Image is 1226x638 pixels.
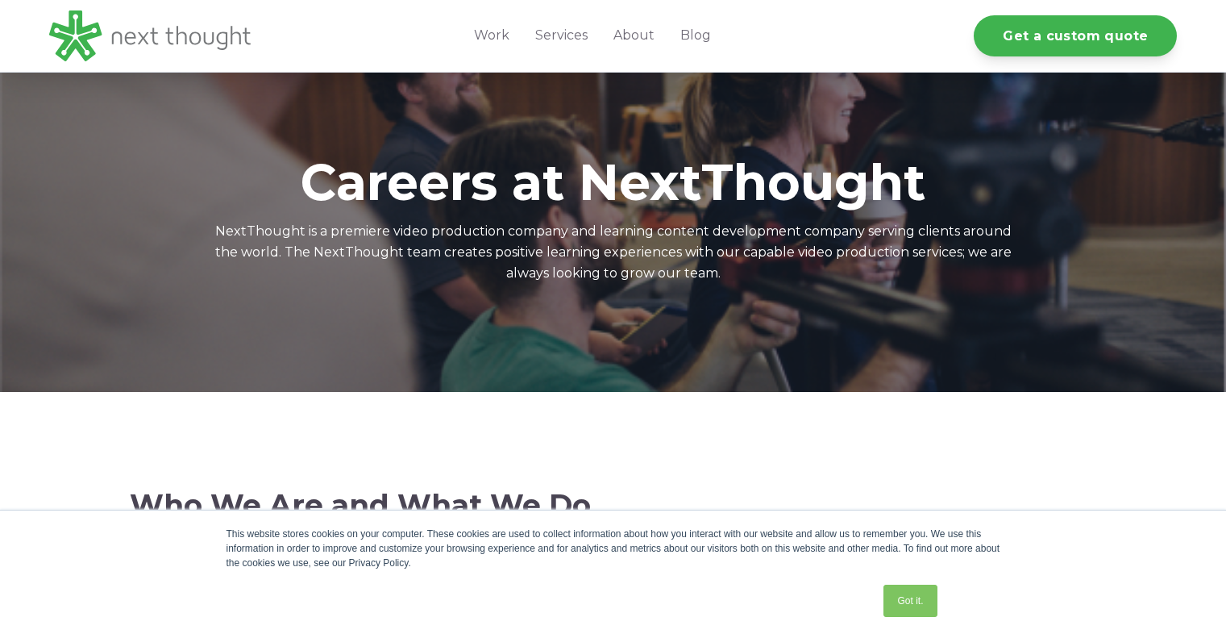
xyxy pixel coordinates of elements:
[130,489,601,522] h2: Who We Are and What We Do
[883,585,937,617] a: Got it.
[974,15,1177,56] a: Get a custom quote
[226,527,1000,570] div: This website stores cookies on your computer. These cookies are used to collect information about...
[210,154,1016,211] h1: Careers at NextThought
[210,221,1016,284] p: NextThought is a premiere video production company and learning content development company servi...
[49,10,251,61] img: LG - NextThought Logo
